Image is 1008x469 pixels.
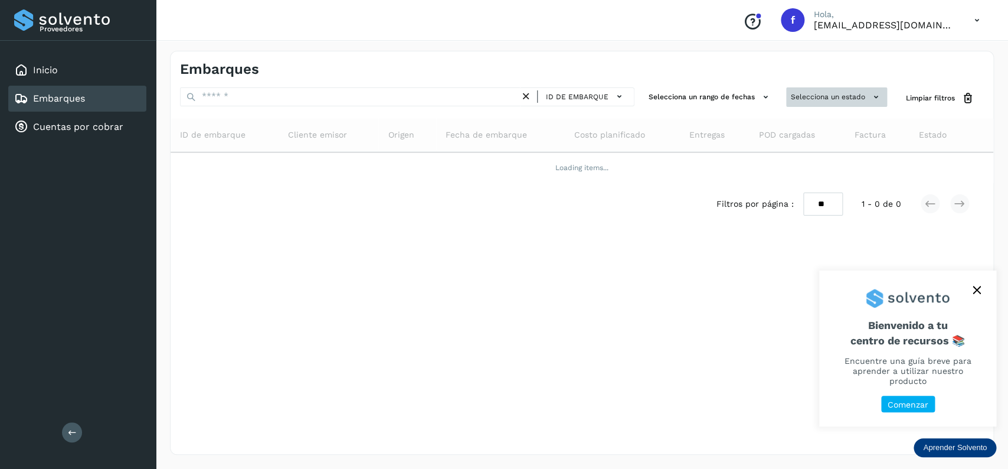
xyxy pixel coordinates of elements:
[446,129,527,141] span: Fecha de embarque
[758,129,814,141] span: POD cargadas
[896,87,984,109] button: Limpiar filtros
[814,9,955,19] p: Hola,
[8,86,146,112] div: Embarques
[171,152,993,183] td: Loading items...
[288,129,347,141] span: Cliente emisor
[644,87,777,107] button: Selecciona un rango de fechas
[8,57,146,83] div: Inicio
[180,61,259,78] h4: Embarques
[388,129,414,141] span: Origen
[786,87,887,107] button: Selecciona un estado
[574,129,645,141] span: Costo planificado
[8,114,146,140] div: Cuentas por cobrar
[833,319,982,347] span: Bienvenido a tu
[919,129,947,141] span: Estado
[968,281,986,299] button: close,
[542,88,629,105] button: ID de embarque
[33,121,123,132] a: Cuentas por cobrar
[855,129,886,141] span: Factura
[923,443,987,452] p: Aprender Solvento
[33,93,85,104] a: Embarques
[888,400,928,410] p: Comenzar
[689,129,724,141] span: Entregas
[833,334,982,347] p: centro de recursos 📚
[33,64,58,76] a: Inicio
[819,271,996,426] div: Aprender Solvento
[814,19,955,31] p: facturacion@expresssanjavier.com
[881,396,935,413] button: Comenzar
[546,92,608,102] span: ID de embarque
[906,93,955,103] span: Limpiar filtros
[862,198,901,210] span: 1 - 0 de 0
[716,198,794,210] span: Filtros por página :
[833,356,982,386] p: Encuentre una guía breve para aprender a utilizar nuestro producto
[40,25,142,33] p: Proveedores
[914,438,996,457] div: Aprender Solvento
[180,129,246,141] span: ID de embarque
